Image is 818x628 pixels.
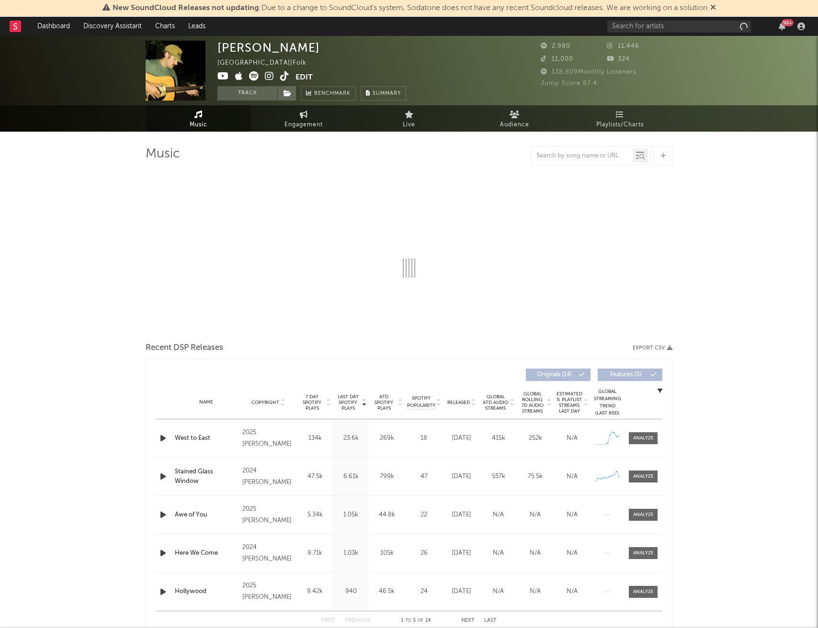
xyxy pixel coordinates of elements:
div: 46.5k [371,587,402,596]
div: 105k [371,549,402,558]
div: N/A [556,434,588,443]
div: 269k [371,434,402,443]
div: 940 [335,587,366,596]
a: Live [356,105,462,132]
div: 1.05k [335,510,366,520]
a: Stained Glass Window [175,467,238,486]
div: 75.5k [519,472,551,482]
button: Features(0) [598,369,662,381]
div: 22 [407,510,441,520]
a: Benchmark [301,86,356,101]
span: Recent DSP Releases [146,342,223,354]
div: [GEOGRAPHIC_DATA] | Folk [217,57,318,69]
span: Estimated % Playlist Streams Last Day [556,391,582,414]
div: 557k [482,472,514,482]
span: New SoundCloud Releases not updating [113,4,259,12]
span: Engagement [284,119,323,131]
div: N/A [556,587,588,596]
div: N/A [556,510,588,520]
input: Search by song name or URL [532,152,633,160]
div: N/A [519,549,551,558]
span: Copyright [251,400,279,405]
span: 11,000 [541,56,573,62]
div: 44.8k [371,510,402,520]
span: Global ATD Audio Streams [482,394,509,411]
span: Summary [373,91,401,96]
div: 1.03k [335,549,366,558]
span: Released [447,400,470,405]
span: Spotify Popularity [407,395,435,409]
div: [DATE] [445,549,477,558]
div: 18 [407,434,441,443]
input: Search for artists [607,21,751,33]
div: 5.34k [299,510,330,520]
span: 324 [607,56,630,62]
span: of [418,618,423,623]
div: 47.5k [299,472,330,482]
span: Originals ( 14 ) [532,372,576,378]
button: Originals(14) [526,369,591,381]
button: Track [217,86,277,101]
div: 9.71k [299,549,330,558]
div: 2024 [PERSON_NAME] [242,542,295,565]
a: Audience [462,105,567,132]
button: Previous [345,618,370,623]
a: Discovery Assistant [77,17,148,36]
span: 7 Day Spotify Plays [299,394,325,411]
span: Last Day Spotify Plays [335,394,361,411]
div: [DATE] [445,510,477,520]
div: 252k [519,434,551,443]
span: ATD Spotify Plays [371,394,397,411]
button: Last [484,618,497,623]
div: N/A [519,587,551,596]
div: 799k [371,472,402,482]
div: 26 [407,549,441,558]
span: Benchmark [314,88,351,100]
div: 23.6k [335,434,366,443]
div: N/A [519,510,551,520]
div: Name [175,399,238,406]
button: First [321,618,335,623]
div: Awe of You [175,510,238,520]
span: 2,980 [541,43,570,49]
div: 99 + [782,19,794,26]
a: Leads [182,17,212,36]
a: West to East [175,434,238,443]
span: Playlists/Charts [596,119,644,131]
div: [DATE] [445,434,477,443]
button: 99+ [779,22,785,30]
div: [DATE] [445,587,477,596]
span: Jump Score: 87.4 [541,80,597,87]
span: Live [403,119,415,131]
button: Export CSV [633,345,672,351]
a: Music [146,105,251,132]
a: Engagement [251,105,356,132]
div: [PERSON_NAME] [217,41,320,55]
div: [DATE] [445,472,477,482]
div: 2025 [PERSON_NAME] [242,504,295,527]
div: 1 5 14 [389,615,442,627]
div: 2025 [PERSON_NAME] [242,580,295,603]
a: Playlists/Charts [567,105,672,132]
span: Features ( 0 ) [604,372,648,378]
div: N/A [556,549,588,558]
div: 9.42k [299,587,330,596]
span: Dismiss [710,4,716,12]
div: 415k [482,434,514,443]
a: Hollywood [175,587,238,596]
div: 24 [407,587,441,596]
div: 134k [299,434,330,443]
span: 138,809 Monthly Listeners [541,69,636,75]
span: to [405,618,411,623]
a: Dashboard [31,17,77,36]
div: 2025 [PERSON_NAME] [242,427,295,450]
div: 6.61k [335,472,366,482]
button: Summary [361,86,406,101]
span: : Due to a change to SoundCloud's system, Sodatone does not have any recent Soundcloud releases. ... [113,4,707,12]
div: N/A [482,587,514,596]
span: Global Rolling 7D Audio Streams [519,391,545,414]
div: N/A [556,472,588,482]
